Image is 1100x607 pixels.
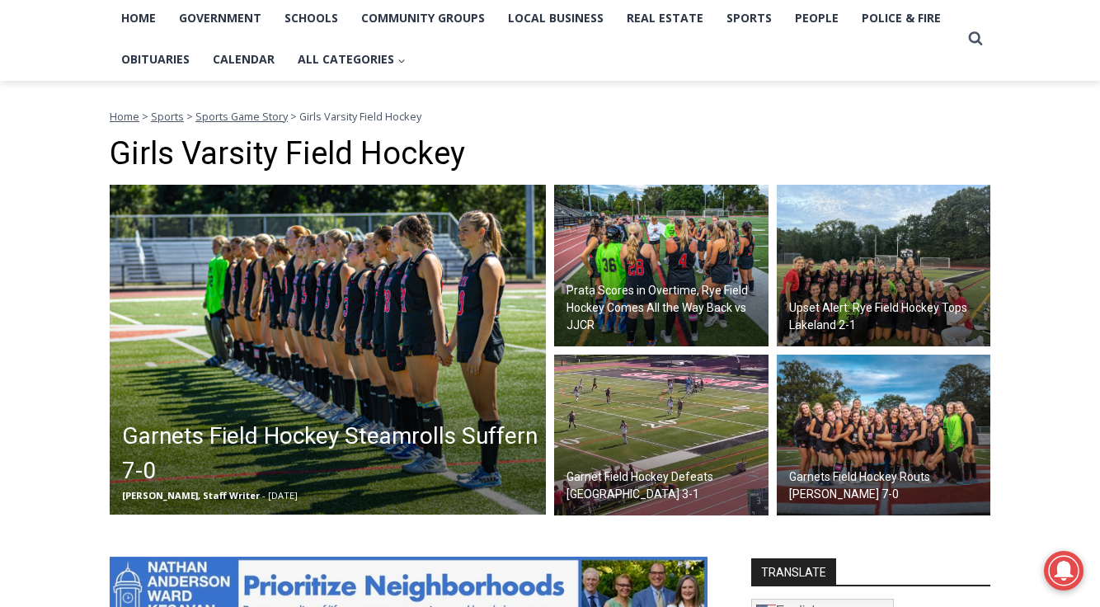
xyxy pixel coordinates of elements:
[122,419,542,488] h2: Garnets Field Hockey Steamrolls Suffern 7-0
[431,164,764,201] span: Intern @ [DOMAIN_NAME]
[789,468,987,503] h2: Garnets Field Hockey Routs [PERSON_NAME] 7-0
[142,109,148,124] span: >
[416,1,779,160] div: "[PERSON_NAME] and I covered the [DATE] Parade, which was a really eye opening experience as I ha...
[554,185,769,346] a: Prata Scores in Overtime, Rye Field Hockey Comes All the Way Back vs JJCR
[268,489,298,501] span: [DATE]
[789,299,987,334] h2: Upset Alert: Rye Field Hockey Tops Lakeland 2-1
[777,355,991,516] a: Garnets Field Hockey Routs [PERSON_NAME] 7-0
[122,489,260,501] span: [PERSON_NAME], Staff Writer
[110,185,546,515] img: (PHOTO: The Rye Field Hockey team lined up before a game on September 20, 2025. Credit: Maureen T...
[286,39,417,80] button: Child menu of All Categories
[290,109,297,124] span: >
[299,109,421,124] span: Girls Varsity Field Hockey
[1,164,238,205] a: [PERSON_NAME] Read Sanctuary Fall Fest: [DATE]
[13,166,211,204] h4: [PERSON_NAME] Read Sanctuary Fall Fest: [DATE]
[777,185,991,346] a: Upset Alert: Rye Field Hockey Tops Lakeland 2-1
[566,282,764,334] h2: Prata Scores in Overtime, Rye Field Hockey Comes All the Way Back vs JJCR
[961,24,990,54] button: View Search Form
[195,109,288,124] a: Sports Game Story
[554,185,769,346] img: (PHOTO: The Rye Field Hockey team from September 16, 2025. Credit: Maureen Tsuchida.)
[151,109,184,124] a: Sports
[172,49,230,135] div: Birds of Prey: Falcon and hawk demos
[186,109,193,124] span: >
[777,185,991,346] img: (PHOTO: The 2025 Rye Field Hockey team after their 2-1 win over Lakeland on Thursday, September 2...
[397,160,799,205] a: Intern @ [DOMAIN_NAME]
[110,185,546,515] a: Garnets Field Hockey Steamrolls Suffern 7-0 [PERSON_NAME], Staff Writer - [DATE]
[777,355,991,516] img: (PHOTO: The 2025 Rye Field Hockey team. Credit: Maureen Tsuchida.)
[201,39,286,80] a: Calendar
[172,139,180,156] div: 2
[110,109,139,124] a: Home
[184,139,188,156] div: /
[554,355,769,516] a: Garnet Field Hockey Defeats [GEOGRAPHIC_DATA] 3-1
[110,135,990,173] h1: Girls Varsity Field Hockey
[110,108,990,125] nav: Breadcrumbs
[566,468,764,503] h2: Garnet Field Hockey Defeats [GEOGRAPHIC_DATA] 3-1
[262,489,266,501] span: -
[110,39,201,80] a: Obituaries
[751,558,836,585] strong: TRANSLATE
[554,355,769,516] img: (PHOTO: Rye Girls Varsity Field Hockey vs. Kingston on September 20, 2025. Credit: SportsEngine.)...
[192,139,200,156] div: 6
